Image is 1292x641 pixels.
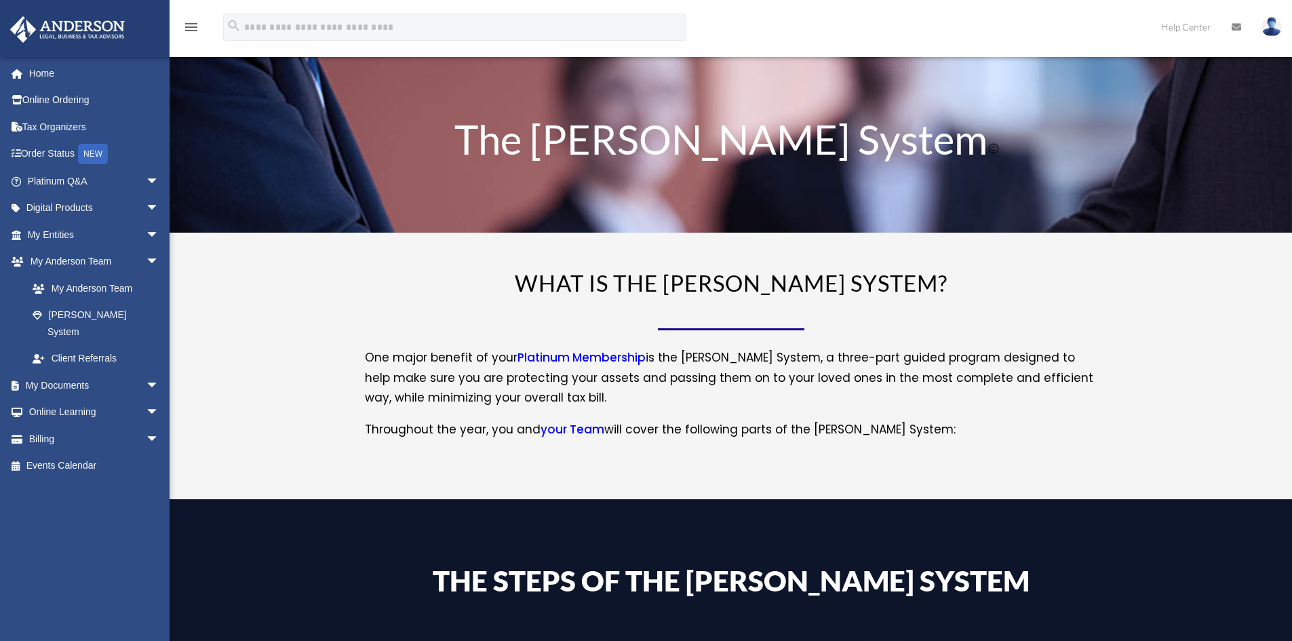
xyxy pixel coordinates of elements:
a: Billingarrow_drop_down [9,425,180,452]
a: menu [183,24,199,35]
img: Anderson Advisors Platinum Portal [6,16,129,43]
a: Events Calendar [9,452,180,480]
span: arrow_drop_down [146,372,173,400]
span: arrow_drop_down [146,248,173,276]
a: Digital Productsarrow_drop_down [9,195,180,222]
a: Tax Organizers [9,113,180,140]
a: My Entitiesarrow_drop_down [9,221,180,248]
a: My Anderson Teamarrow_drop_down [9,248,180,275]
span: arrow_drop_down [146,195,173,222]
span: WHAT IS THE [PERSON_NAME] SYSTEM? [515,269,947,296]
i: search [227,18,241,33]
span: arrow_drop_down [146,221,173,249]
i: menu [183,19,199,35]
h1: The [PERSON_NAME] System [365,119,1097,166]
div: NEW [78,144,108,164]
img: User Pic [1261,17,1282,37]
a: Client Referrals [19,345,180,372]
a: Online Learningarrow_drop_down [9,399,180,426]
a: Platinum Membership [517,349,646,372]
a: My Documentsarrow_drop_down [9,372,180,399]
h4: The Steps of the [PERSON_NAME] System [365,566,1097,602]
a: My Anderson Team [19,275,180,302]
p: Throughout the year, you and will cover the following parts of the [PERSON_NAME] System: [365,420,1097,440]
a: Order StatusNEW [9,140,180,168]
a: Online Ordering [9,87,180,114]
span: arrow_drop_down [146,425,173,453]
a: Platinum Q&Aarrow_drop_down [9,168,180,195]
span: arrow_drop_down [146,168,173,195]
a: your Team [541,421,604,444]
p: One major benefit of your is the [PERSON_NAME] System, a three-part guided program designed to he... [365,348,1097,420]
span: arrow_drop_down [146,399,173,427]
a: Home [9,60,180,87]
a: [PERSON_NAME] System [19,302,173,345]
